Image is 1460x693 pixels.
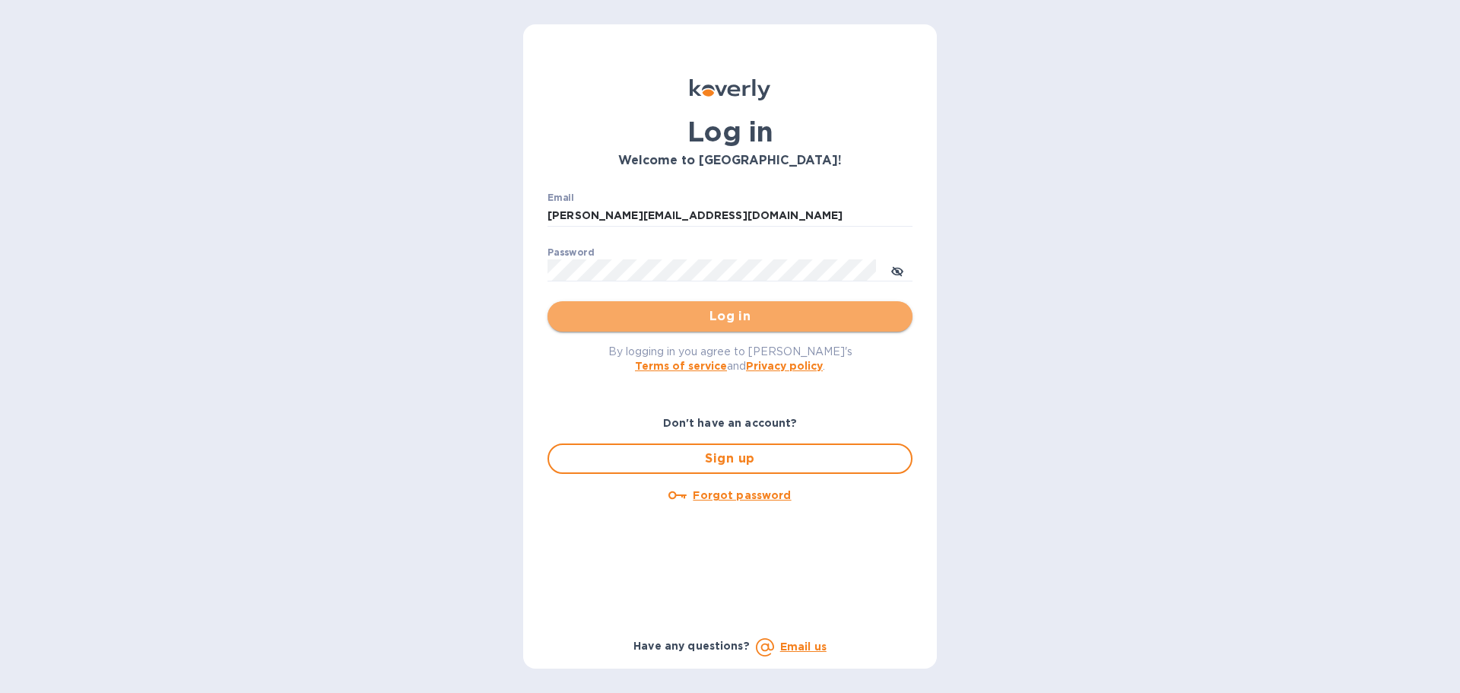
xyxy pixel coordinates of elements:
label: Password [547,248,594,257]
button: Sign up [547,443,912,474]
a: Privacy policy [746,360,823,372]
b: Don't have an account? [663,417,798,429]
h3: Welcome to [GEOGRAPHIC_DATA]! [547,154,912,168]
a: Email us [780,641,827,653]
input: Enter email address [547,205,912,227]
span: Log in [560,307,900,326]
button: toggle password visibility [882,255,912,285]
span: Sign up [561,450,899,468]
button: Log in [547,301,912,332]
span: By logging in you agree to [PERSON_NAME]'s and . [608,345,852,372]
label: Email [547,193,574,202]
b: Have any questions? [633,640,750,652]
h1: Log in [547,116,912,148]
u: Forgot password [693,489,791,501]
a: Terms of service [635,360,727,372]
img: Koverly [690,79,770,100]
